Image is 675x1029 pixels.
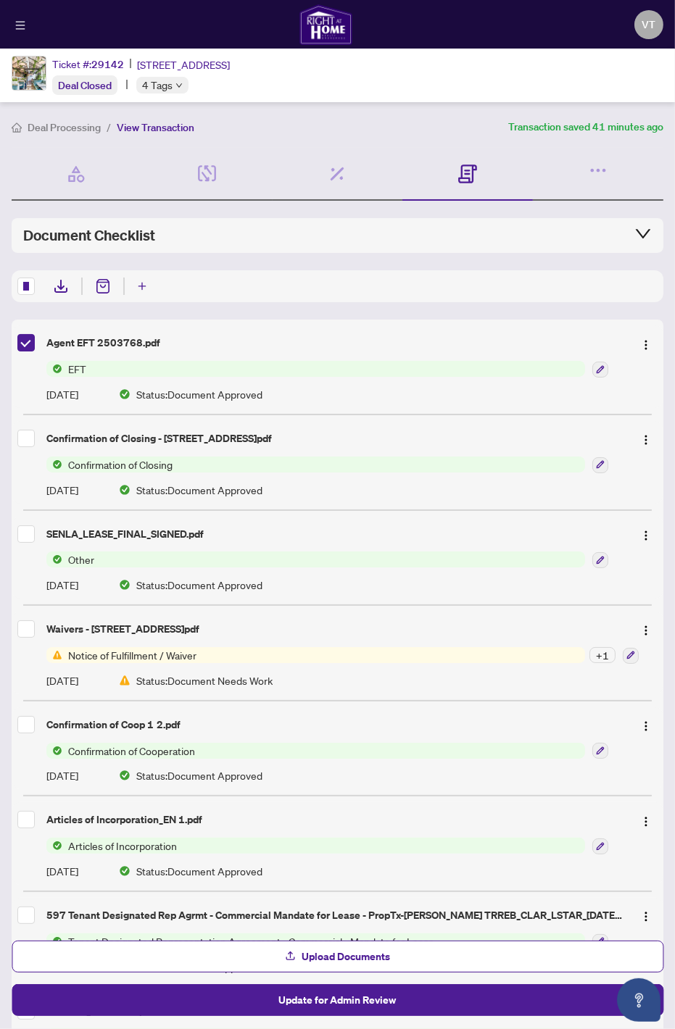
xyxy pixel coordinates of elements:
li: / [107,119,111,136]
span: [DATE] [46,386,78,402]
img: Document Status [119,388,131,400]
span: Notice of Fulfillment / Waiver [62,647,202,663]
img: Status Icon [46,933,62,949]
button: Logo [634,617,658,641]
div: Confirmation of Coop 1 2.pdf [46,717,623,733]
div: Document Checklist [23,225,652,246]
span: Status: Document Approved [136,386,262,402]
img: Status Icon [46,838,62,854]
img: Document Status [119,770,131,781]
button: Update for Admin Review [12,984,663,1016]
div: + 1 [589,647,616,663]
span: [DATE] [46,672,78,688]
span: Confirmation of Closing [62,457,178,472]
span: Confirmation of Cooperation [62,743,201,759]
span: Deal Processing [28,121,101,134]
div: Articles of Incorporation_EN 1.pdf [46,812,623,828]
img: Document Status [119,675,131,686]
span: Tenant Designated Representation Agreement - Commercial - Mandate for Lease [62,933,440,949]
span: Status: Document Approved [136,767,262,783]
span: Status: Document Approved [136,863,262,879]
span: Status: Document Approved [136,482,262,498]
img: logo [299,4,352,45]
img: Document Status [119,484,131,496]
button: Logo [634,808,658,831]
button: Logo [634,904,658,927]
img: Status Icon [46,551,62,567]
img: Logo [640,911,652,922]
span: [DATE] [46,863,78,879]
span: Document Checklist [23,225,155,246]
div: SENLA_LEASE_FINAL_SIGNED.pdf [46,526,623,542]
span: Upload Documents [302,945,391,968]
span: [DATE] [46,577,78,593]
img: Logo [640,530,652,541]
span: [DATE] [46,767,78,783]
span: Update for Admin Review [279,988,397,1012]
span: [DATE] [46,482,78,498]
img: Document Status [119,579,131,591]
span: [STREET_ADDRESS] [137,57,230,72]
span: Articles of Incorporation [62,838,183,854]
span: EFT [62,361,92,377]
span: VT [642,17,656,33]
div: Ticket #: [52,56,124,72]
span: 4 Tags [142,77,173,93]
button: Logo [634,427,658,450]
div: 597 Tenant Designated Rep Agrmt - Commercial Mandate for Lease - PropTx-[PERSON_NAME] TRREB_CLAR_... [46,907,623,923]
span: Status: Document Approved [136,577,262,593]
img: Logo [640,339,652,351]
article: Transaction saved 41 minutes ago [508,119,663,136]
span: collapsed [634,225,652,242]
button: Upload Documents [12,941,663,972]
img: Status Icon [46,743,62,759]
span: Deal Closed [58,79,112,92]
img: Status Icon [46,647,62,663]
div: Agent EFT 2503768.pdf [46,335,623,351]
img: Status Icon [46,361,62,377]
img: Document Status [119,865,131,877]
span: menu [15,20,25,30]
button: Open asap [617,978,660,1022]
button: Logo [634,331,658,354]
img: IMG-C11954094_1.jpg [12,57,46,90]
img: Logo [640,625,652,636]
img: Status Icon [46,457,62,472]
button: Logo [634,522,658,546]
span: Other [62,551,100,567]
span: down [175,82,183,89]
img: Logo [640,816,652,828]
span: 29142 [91,58,124,71]
span: Status: Document Needs Work [136,672,273,688]
span: home [12,122,22,133]
span: View Transaction [117,121,194,134]
img: Logo [640,720,652,732]
img: Logo [640,434,652,446]
div: Confirmation of Closing - [STREET_ADDRESS]pdf [46,430,623,446]
div: Waivers - [STREET_ADDRESS]pdf [46,621,623,637]
button: Logo [634,713,658,736]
